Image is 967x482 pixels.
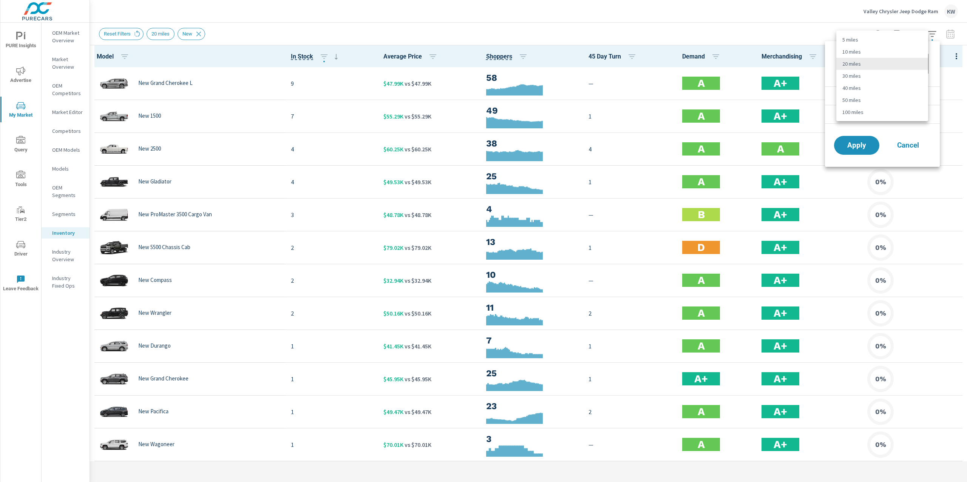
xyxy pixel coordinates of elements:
li: 5 miles [836,34,928,46]
li: 100 miles [836,106,928,118]
li: 40 miles [836,82,928,94]
li: 10 miles [836,46,928,58]
li: 30 miles [836,70,928,82]
li: 20 miles [836,58,928,70]
li: 50 miles [836,94,928,106]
